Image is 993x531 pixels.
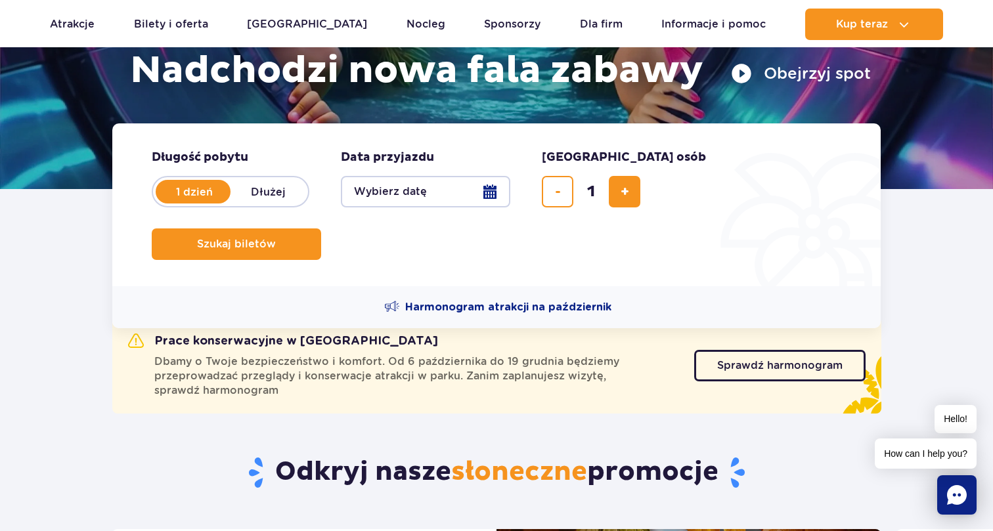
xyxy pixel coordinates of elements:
button: dodaj bilet [609,176,640,207]
span: Data przyjazdu [341,150,434,165]
span: Kup teraz [836,18,888,30]
span: Dbamy o Twoje bezpieczeństwo i komfort. Od 6 października do 19 grudnia będziemy przeprowadzać pr... [154,354,678,398]
form: Planowanie wizyty w Park of Poland [112,123,881,286]
span: Długość pobytu [152,150,248,165]
a: Atrakcje [50,9,95,40]
h2: Prace konserwacyjne w [GEOGRAPHIC_DATA] [128,333,438,349]
span: How can I help you? [875,438,977,469]
span: Szukaj biletów [197,238,276,250]
button: Wybierz datę [341,176,510,207]
span: Sprawdź harmonogram [717,360,843,371]
span: Harmonogram atrakcji na październik [405,300,611,314]
a: Sprawdź harmonogram [694,350,866,381]
label: Dłużej [231,178,305,205]
button: Kup teraz [805,9,943,40]
span: [GEOGRAPHIC_DATA] osób [542,150,706,165]
div: Chat [937,475,977,515]
button: usuń bilet [542,176,573,207]
a: Informacje i pomoc [661,9,766,40]
a: Nocleg [407,9,445,40]
a: [GEOGRAPHIC_DATA] [247,9,367,40]
a: Dla firm [580,9,623,40]
a: Sponsorzy [484,9,541,40]
span: Hello! [935,405,977,433]
button: Obejrzyj spot [731,63,871,84]
span: słoneczne [451,456,587,488]
input: liczba biletów [575,176,607,207]
a: Harmonogram atrakcji na październik [384,299,611,315]
button: Szukaj biletów [152,228,321,260]
h2: Odkryj nasze promocje [112,456,881,490]
a: Bilety i oferta [134,9,208,40]
label: 1 dzień [157,178,232,205]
